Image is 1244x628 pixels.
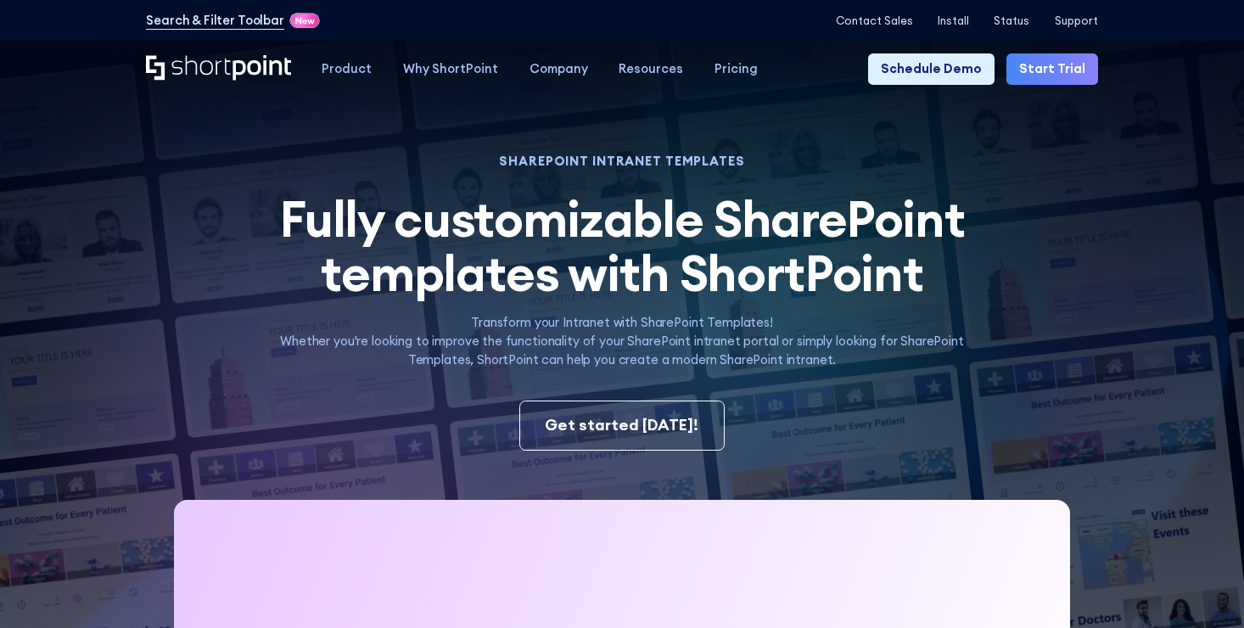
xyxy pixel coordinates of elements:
[322,59,372,78] div: Product
[258,313,986,369] p: Transform your Intranet with SharePoint Templates! Whether you're looking to improve the function...
[530,59,588,78] div: Company
[403,59,498,78] div: Why ShortPoint
[388,53,514,85] a: Why ShortPoint
[1055,14,1098,27] a: Support
[836,14,913,27] a: Contact Sales
[994,14,1029,27] a: Status
[146,11,284,30] a: Search & Filter Toolbar
[279,187,965,306] span: Fully customizable SharePoint templates with ShortPoint
[619,59,683,78] div: Resources
[519,401,725,451] a: Get started [DATE]!
[513,53,603,85] a: Company
[146,55,290,82] a: Home
[603,53,699,85] a: Resources
[868,53,994,85] a: Schedule Demo
[306,53,388,85] a: Product
[698,53,773,85] a: Pricing
[545,413,698,436] div: Get started [DATE]!
[714,59,758,78] div: Pricing
[1006,53,1097,85] a: Start Trial
[258,155,986,166] h1: SHAREPOINT INTRANET TEMPLATES
[938,14,969,27] a: Install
